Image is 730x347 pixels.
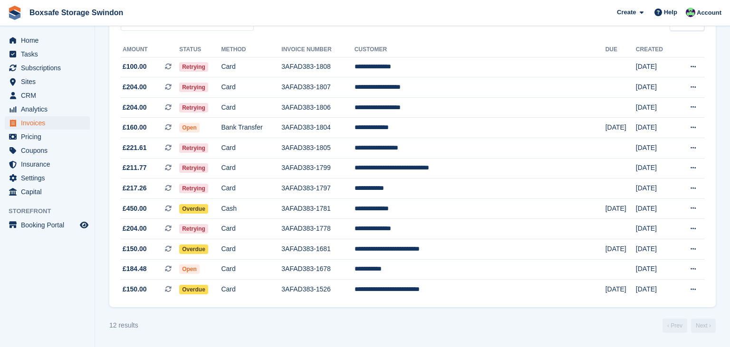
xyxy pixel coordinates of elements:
[26,5,127,20] a: Boxsafe Storage Swindon
[5,171,90,185] a: menu
[179,224,208,234] span: Retrying
[636,158,675,178] td: [DATE]
[179,143,208,153] span: Retrying
[636,42,675,57] th: Created
[179,42,221,57] th: Status
[5,218,90,232] a: menu
[617,8,636,17] span: Create
[605,42,636,57] th: Due
[221,239,281,260] td: Card
[636,280,675,300] td: [DATE]
[686,8,695,17] img: Kim Virabi
[179,83,208,92] span: Retrying
[5,144,90,157] a: menu
[21,61,78,75] span: Subscriptions
[281,57,354,77] td: 3AFAD383-1808
[691,319,716,333] a: Next
[179,184,208,193] span: Retrying
[221,138,281,159] td: Card
[179,103,208,113] span: Retrying
[21,34,78,47] span: Home
[636,57,675,77] td: [DATE]
[21,185,78,198] span: Capital
[5,61,90,75] a: menu
[123,284,147,294] span: £150.00
[221,280,281,300] td: Card
[221,42,281,57] th: Method
[605,239,636,260] td: [DATE]
[179,264,200,274] span: Open
[281,77,354,98] td: 3AFAD383-1807
[21,89,78,102] span: CRM
[5,103,90,116] a: menu
[5,47,90,61] a: menu
[281,239,354,260] td: 3AFAD383-1681
[221,97,281,118] td: Card
[221,259,281,280] td: Card
[21,103,78,116] span: Analytics
[605,280,636,300] td: [DATE]
[636,239,675,260] td: [DATE]
[281,42,354,57] th: Invoice Number
[9,206,95,216] span: Storefront
[21,218,78,232] span: Booking Portal
[221,198,281,219] td: Cash
[123,244,147,254] span: £150.00
[221,158,281,178] td: Card
[78,219,90,231] a: Preview store
[123,143,147,153] span: £221.61
[5,185,90,198] a: menu
[636,97,675,118] td: [DATE]
[21,116,78,130] span: Invoices
[179,204,208,214] span: Overdue
[123,204,147,214] span: £450.00
[281,178,354,199] td: 3AFAD383-1797
[123,62,147,72] span: £100.00
[697,8,721,18] span: Account
[281,259,354,280] td: 3AFAD383-1678
[355,42,605,57] th: Customer
[221,57,281,77] td: Card
[123,183,147,193] span: £217.26
[5,34,90,47] a: menu
[605,198,636,219] td: [DATE]
[636,178,675,199] td: [DATE]
[221,178,281,199] td: Card
[605,118,636,138] td: [DATE]
[123,163,147,173] span: £211.77
[663,319,687,333] a: Previous
[123,82,147,92] span: £204.00
[5,89,90,102] a: menu
[179,163,208,173] span: Retrying
[221,77,281,98] td: Card
[21,130,78,143] span: Pricing
[664,8,677,17] span: Help
[5,130,90,143] a: menu
[636,118,675,138] td: [DATE]
[21,158,78,171] span: Insurance
[221,219,281,239] td: Card
[5,158,90,171] a: menu
[179,244,208,254] span: Overdue
[21,171,78,185] span: Settings
[21,47,78,61] span: Tasks
[21,144,78,157] span: Coupons
[109,320,138,330] div: 12 results
[281,219,354,239] td: 3AFAD383-1778
[123,224,147,234] span: £204.00
[636,259,675,280] td: [DATE]
[636,77,675,98] td: [DATE]
[281,158,354,178] td: 3AFAD383-1799
[5,75,90,88] a: menu
[8,6,22,20] img: stora-icon-8386f47178a22dfd0bd8f6a31ec36ba5ce8667c1dd55bd0f319d3a0aa187defe.svg
[636,198,675,219] td: [DATE]
[5,116,90,130] a: menu
[123,264,147,274] span: £184.48
[179,123,200,132] span: Open
[281,138,354,159] td: 3AFAD383-1805
[179,62,208,72] span: Retrying
[661,319,718,333] nav: Page
[221,118,281,138] td: Bank Transfer
[281,198,354,219] td: 3AFAD383-1781
[21,75,78,88] span: Sites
